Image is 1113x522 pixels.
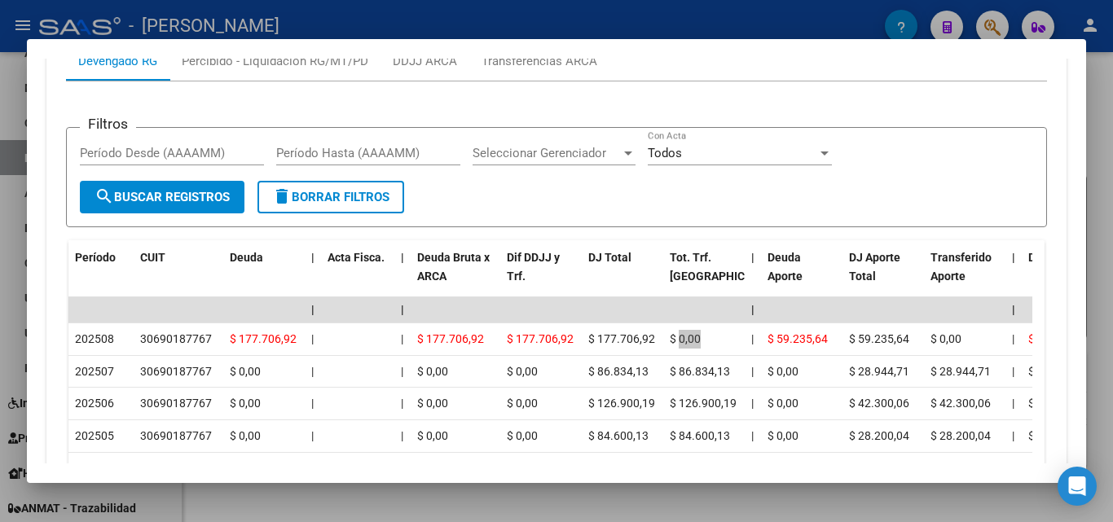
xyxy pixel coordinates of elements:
span: $ 177.706,92 [230,332,297,345]
span: $ 86.834,13 [588,365,649,378]
span: Deuda Contr. [1028,251,1095,264]
span: $ 0,00 [930,332,961,345]
datatable-header-cell: DJ Aporte Total [842,240,924,312]
span: | [1012,462,1014,475]
span: Acta Fisca. [328,251,385,264]
span: Borrar Filtros [272,190,389,204]
div: Transferencias ARCA [482,52,597,70]
div: 30690187767 [140,330,212,349]
span: | [401,303,404,316]
span: | [751,429,754,442]
span: | [311,462,314,475]
datatable-header-cell: Dif DDJJ y Trf. [500,240,582,312]
span: $ 177.706,92 [417,332,484,345]
span: $ 0,00 [1028,365,1059,378]
span: $ 0,00 [230,365,261,378]
span: DJ Aporte Total [849,251,900,283]
div: 30690187767 [140,394,212,413]
span: $ 0,00 [507,429,538,442]
span: | [311,397,314,410]
span: | [311,303,315,316]
datatable-header-cell: | [745,240,761,312]
span: Dif DDJJ y Trf. [507,251,560,283]
span: | [311,365,314,378]
h3: Filtros [80,115,136,133]
datatable-header-cell: Deuda Bruta x ARCA [411,240,500,312]
datatable-header-cell: Acta Fisca. [321,240,394,312]
span: 202507 [75,365,114,378]
span: $ 0,00 [230,462,261,475]
span: $ 0,00 [417,429,448,442]
datatable-header-cell: Deuda Contr. [1022,240,1103,312]
span: | [401,332,403,345]
span: | [751,397,754,410]
span: | [751,251,754,264]
button: Borrar Filtros [257,181,404,213]
span: Todos [648,146,682,160]
span: $ 0,00 [1028,429,1059,442]
span: $ 86.834,13 [670,365,730,378]
datatable-header-cell: | [394,240,411,312]
span: | [401,429,403,442]
datatable-header-cell: Transferido Aporte [924,240,1005,312]
span: | [1012,365,1014,378]
span: $ 84.368,84 [588,462,649,475]
datatable-header-cell: Tot. Trf. Bruto [663,240,745,312]
span: 202505 [75,429,114,442]
span: 202506 [75,397,114,410]
span: Buscar Registros [95,190,230,204]
span: | [1012,397,1014,410]
span: DJ Total [588,251,631,264]
span: | [311,429,314,442]
span: | [401,251,404,264]
span: $ 126.900,19 [588,397,655,410]
datatable-header-cell: CUIT [134,240,223,312]
span: $ 118.471,28 [1028,332,1095,345]
span: $ 28.944,71 [930,365,991,378]
span: $ 0,00 [230,397,261,410]
div: 30690187767 [140,362,212,381]
datatable-header-cell: DJ Total [582,240,663,312]
span: $ 84.368,84 [670,462,730,475]
span: Período [75,251,116,264]
span: Deuda Aporte [768,251,803,283]
span: Deuda [230,251,263,264]
mat-icon: delete [272,186,292,206]
span: | [1012,251,1015,264]
span: $ 0,00 [417,462,448,475]
span: $ 126.900,19 [670,397,737,410]
span: $ 84.600,13 [588,429,649,442]
span: | [751,303,754,316]
span: Tot. Trf. [GEOGRAPHIC_DATA] [670,251,781,283]
div: DDJJ ARCA [393,52,457,70]
span: $ 28.122,95 [930,462,991,475]
span: | [401,397,403,410]
datatable-header-cell: Deuda [223,240,305,312]
span: Deuda Bruta x ARCA [417,251,490,283]
div: Percibido - Liquidación RG/MT/PD [182,52,368,70]
span: $ 0,00 [1028,462,1059,475]
span: | [311,332,314,345]
span: | [401,462,403,475]
span: $ 84.600,13 [670,429,730,442]
span: 202504 [75,462,114,475]
div: Devengado RG [78,52,157,70]
span: $ 0,00 [507,462,538,475]
datatable-header-cell: Deuda Aporte [761,240,842,312]
span: $ 0,00 [507,397,538,410]
span: $ 59.235,64 [768,332,828,345]
span: | [751,365,754,378]
span: $ 0,00 [417,365,448,378]
span: $ 0,00 [230,429,261,442]
span: $ 28.200,04 [849,429,909,442]
span: | [401,365,403,378]
span: $ 177.706,92 [507,332,574,345]
span: | [1012,429,1014,442]
span: $ 0,00 [768,462,798,475]
span: $ 0,00 [768,365,798,378]
span: $ 0,00 [507,365,538,378]
span: CUIT [140,251,165,264]
button: Buscar Registros [80,181,244,213]
span: $ 42.300,06 [930,397,991,410]
span: $ 28.944,71 [849,365,909,378]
